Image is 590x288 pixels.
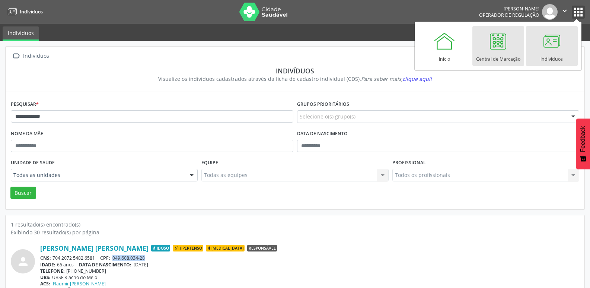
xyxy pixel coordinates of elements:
button: Buscar [10,187,36,199]
label: Profissional [392,157,426,169]
img: img [542,4,558,20]
label: Equipe [201,157,218,169]
button: apps [572,6,585,19]
div: Indivíduos [16,67,574,75]
span: Idoso [151,245,170,251]
i: Para saber mais, [361,75,432,82]
span: UBS: [40,274,51,281]
span: CPF: [100,255,110,261]
i:  [561,7,569,15]
div: Exibindo 30 resultado(s) por página [11,228,579,236]
span: Feedback [580,126,586,152]
a: Indivíduos [3,26,39,41]
span: Responsável [247,245,277,251]
label: Pesquisar [11,99,39,110]
span: [MEDICAL_DATA] [206,245,245,251]
span: IDADE: [40,262,55,268]
label: Grupos prioritários [297,99,349,110]
label: Nome da mãe [11,128,43,140]
button: Feedback - Mostrar pesquisa [576,118,590,169]
a: Indivíduos [526,26,578,66]
span: 049.608.034-28 [112,255,145,261]
a: Flaumir [PERSON_NAME] [53,281,106,287]
label: Data de nascimento [297,128,348,140]
span: clique aqui! [402,75,432,82]
button:  [558,4,572,20]
i:  [11,51,22,61]
a: Indivíduos [5,6,43,18]
div: UBSF Riacho do Meio [40,274,579,281]
div: [PERSON_NAME] [479,6,539,12]
div: Indivíduos [22,51,50,61]
div: Visualize os indivíduos cadastrados através da ficha de cadastro individual (CDS). [16,75,574,83]
a: Início [419,26,471,66]
span: Indivíduos [20,9,43,15]
span: Selecione o(s) grupo(s) [300,113,355,120]
a: Central de Marcação [472,26,524,66]
span: Hipertenso [173,245,203,251]
span: Operador de regulação [479,12,539,18]
span: CNS: [40,255,51,261]
div: 1 resultado(s) encontrado(s) [11,221,579,228]
div: 66 anos [40,262,579,268]
span: DATA DE NASCIMENTO: [79,262,131,268]
a: [PERSON_NAME] [PERSON_NAME] [40,244,149,252]
div: 704 2072 5482 6581 [40,255,579,261]
span: Todas as unidades [13,171,182,179]
div: [PHONE_NUMBER] [40,268,579,274]
span: ACS: [40,281,50,287]
span: TELEFONE: [40,268,65,274]
span: [DATE] [134,262,148,268]
label: Unidade de saúde [11,157,55,169]
a:  Indivíduos [11,51,50,61]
